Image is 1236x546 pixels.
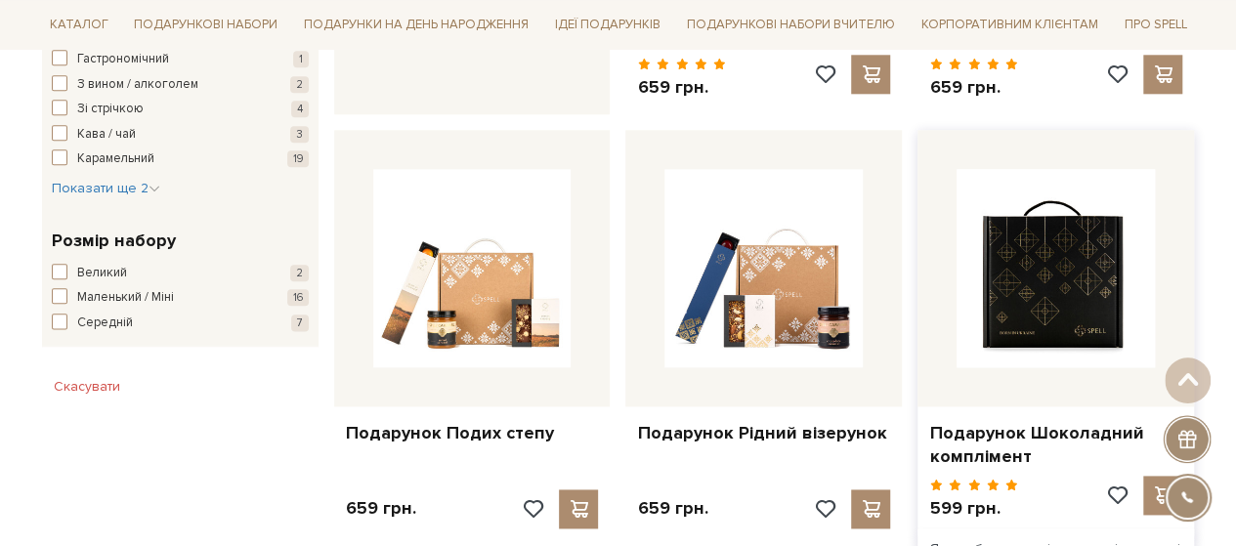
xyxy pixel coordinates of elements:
[296,10,536,40] a: Подарунки на День народження
[346,497,416,520] p: 659 грн.
[52,180,160,196] span: Показати ще 2
[929,422,1182,468] a: Подарунок Шоколадний комплімент
[914,10,1106,40] a: Корпоративним клієнтам
[52,149,309,169] button: Карамельний 19
[679,8,903,41] a: Подарункові набори Вчителю
[929,76,1018,99] p: 659 грн.
[52,75,309,95] button: З вином / алкоголем 2
[77,149,154,169] span: Карамельний
[957,169,1155,367] img: Подарунок Шоколадний комплімент
[1116,10,1194,40] a: Про Spell
[291,101,309,117] span: 4
[290,265,309,281] span: 2
[77,75,198,95] span: З вином / алкоголем
[52,100,309,119] button: Зі стрічкою 4
[929,497,1018,520] p: 599 грн.
[52,228,176,254] span: Розмір набору
[42,371,132,402] button: Скасувати
[77,100,144,119] span: Зі стрічкою
[77,50,169,69] span: Гастрономічний
[126,10,285,40] a: Подарункові набори
[42,10,116,40] a: Каталог
[547,10,668,40] a: Ідеї подарунків
[290,126,309,143] span: 3
[52,179,160,198] button: Показати ще 2
[637,497,707,520] p: 659 грн.
[77,264,127,283] span: Великий
[287,289,309,306] span: 16
[291,315,309,331] span: 7
[293,51,309,67] span: 1
[52,264,309,283] button: Великий 2
[52,314,309,333] button: Середній 7
[637,422,890,444] a: Подарунок Рідний візерунок
[346,422,599,444] a: Подарунок Подих степу
[77,288,174,308] span: Маленький / Міні
[52,125,309,145] button: Кава / чай 3
[52,50,309,69] button: Гастрономічний 1
[52,288,309,308] button: Маленький / Міні 16
[637,76,726,99] p: 659 грн.
[77,314,133,333] span: Середній
[290,76,309,93] span: 2
[287,150,309,167] span: 19
[77,125,136,145] span: Кава / чай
